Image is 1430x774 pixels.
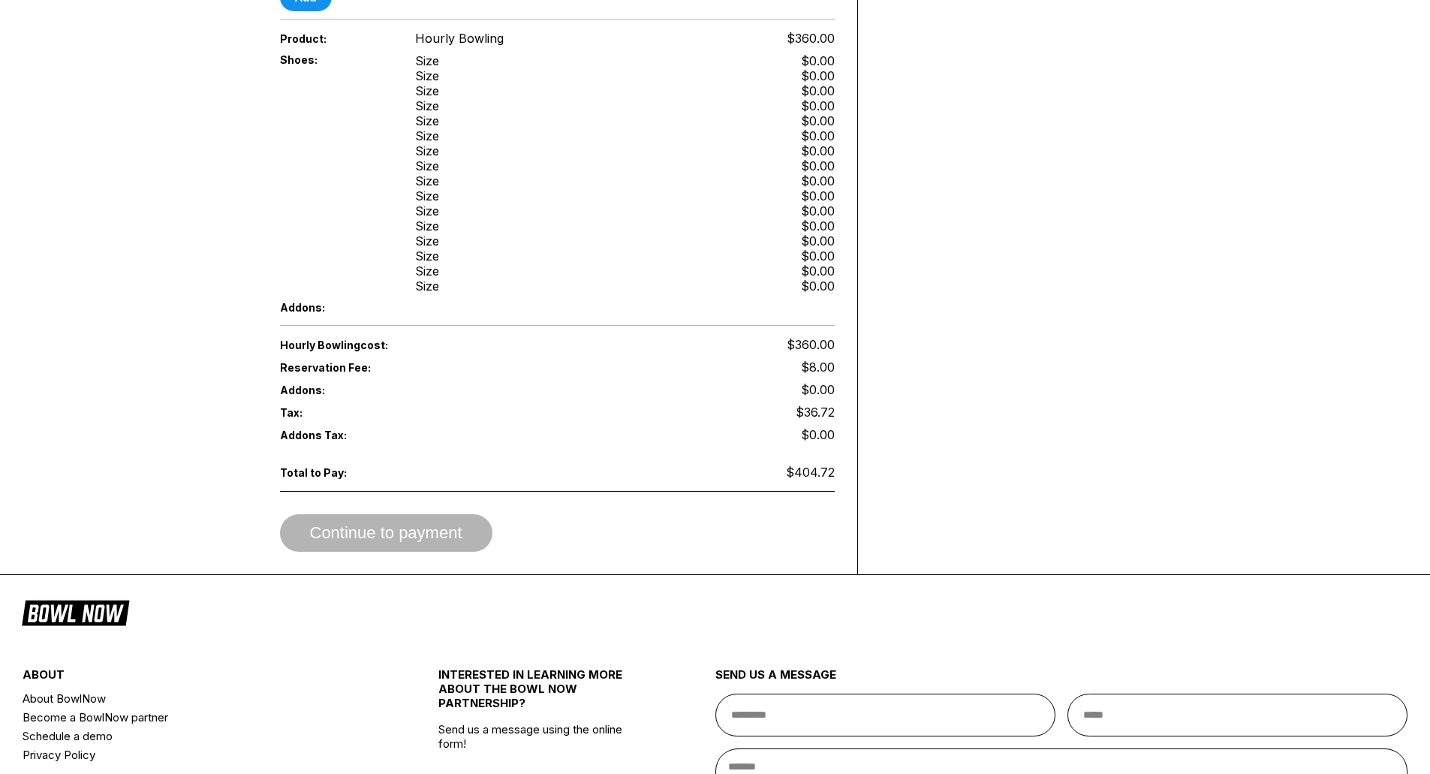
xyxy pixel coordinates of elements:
[415,279,439,294] div: Size
[801,279,835,294] div: $0.00
[787,337,835,352] span: $360.00
[23,708,369,727] a: Become a BowlNow partner
[415,188,439,203] div: Size
[786,465,835,480] span: $404.72
[23,745,369,764] a: Privacy Policy
[438,667,646,722] div: INTERESTED IN LEARNING MORE ABOUT THE BOWL NOW PARTNERSHIP?
[415,143,439,158] div: Size
[415,128,439,143] div: Size
[280,406,391,419] span: Tax:
[415,113,439,128] div: Size
[801,203,835,218] div: $0.00
[415,248,439,264] div: Size
[801,143,835,158] div: $0.00
[715,667,1408,694] div: send us a message
[801,218,835,233] div: $0.00
[23,727,369,745] a: Schedule a demo
[415,68,439,83] div: Size
[415,31,504,46] span: Hourly Bowling
[280,339,558,351] span: Hourly Bowling cost:
[280,53,391,66] span: Shoes:
[415,158,439,173] div: Size
[801,68,835,83] div: $0.00
[415,83,439,98] div: Size
[415,264,439,279] div: Size
[801,360,835,375] span: $8.00
[801,83,835,98] div: $0.00
[415,203,439,218] div: Size
[23,689,369,708] a: About BowlNow
[280,384,391,396] span: Addons:
[801,53,835,68] div: $0.00
[796,405,835,420] span: $36.72
[280,301,391,314] span: Addons:
[280,466,391,479] span: Total to Pay:
[280,32,391,45] span: Product:
[801,264,835,279] div: $0.00
[415,233,439,248] div: Size
[787,31,835,46] span: $360.00
[280,429,391,441] span: Addons Tax:
[801,427,835,442] span: $0.00
[23,667,369,689] div: about
[801,113,835,128] div: $0.00
[415,173,439,188] div: Size
[801,173,835,188] div: $0.00
[801,158,835,173] div: $0.00
[415,53,439,68] div: Size
[415,98,439,113] div: Size
[801,98,835,113] div: $0.00
[415,218,439,233] div: Size
[801,382,835,397] span: $0.00
[801,188,835,203] div: $0.00
[801,128,835,143] div: $0.00
[801,248,835,264] div: $0.00
[280,361,558,374] span: Reservation Fee:
[801,233,835,248] div: $0.00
